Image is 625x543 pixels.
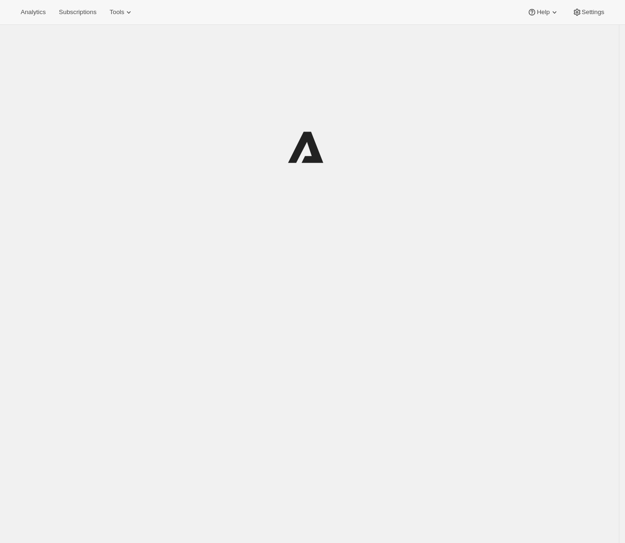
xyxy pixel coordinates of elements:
[537,8,549,16] span: Help
[567,6,610,19] button: Settings
[522,6,564,19] button: Help
[21,8,46,16] span: Analytics
[53,6,102,19] button: Subscriptions
[582,8,604,16] span: Settings
[15,6,51,19] button: Analytics
[59,8,96,16] span: Subscriptions
[104,6,139,19] button: Tools
[109,8,124,16] span: Tools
